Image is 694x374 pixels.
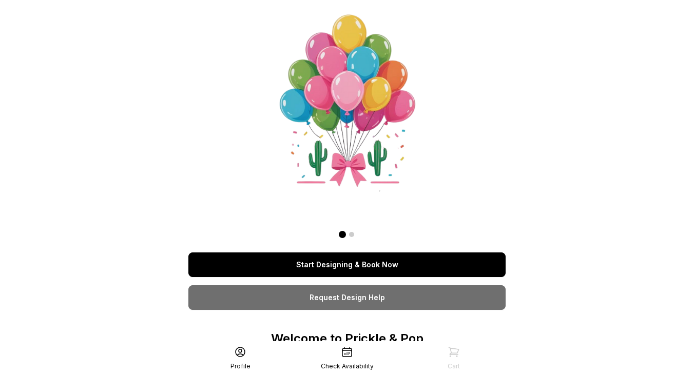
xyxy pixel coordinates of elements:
div: Profile [230,362,250,370]
div: Cart [448,362,460,370]
a: Request Design Help [188,285,506,310]
a: Start Designing & Book Now [188,252,506,277]
div: Check Availability [321,362,374,370]
p: Welcome to Prickle & Pop [188,330,506,347]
